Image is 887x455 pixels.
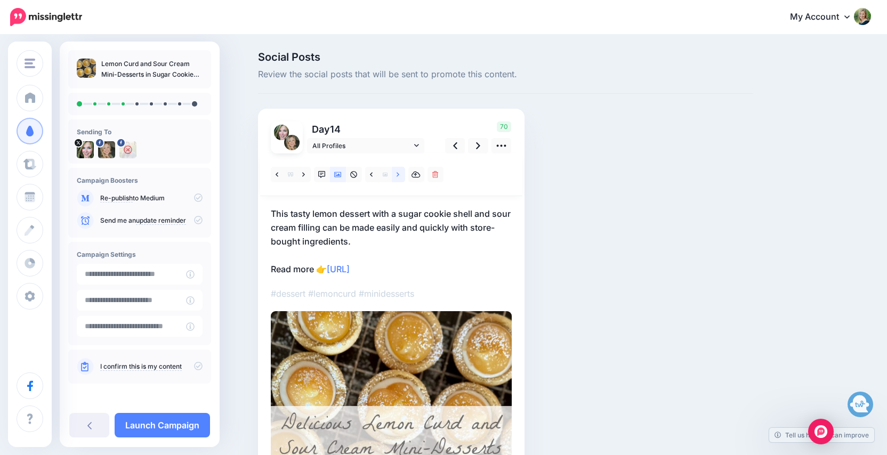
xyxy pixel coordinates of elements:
img: Cidu7iYM-6280.jpg [77,141,94,158]
img: menu.png [25,59,35,68]
a: My Account [779,4,871,30]
p: #dessert #lemoncurd #minidesserts [271,287,512,300]
span: 70 [497,121,511,132]
p: Day [307,121,426,137]
a: I confirm this is my content [100,362,182,371]
h4: Sending To [77,128,203,136]
img: a39dbf7b455cbd3659c8b47e2d4de494_thumb.jpg [77,59,96,78]
img: Missinglettr [10,8,82,26]
img: 293190005_567225781732108_4255238551469198132_n-bsa109236.jpg [98,141,115,158]
p: Send me an [100,216,203,225]
a: All Profiles [307,138,424,153]
a: [URL] [327,264,350,274]
h4: Campaign Boosters [77,176,203,184]
span: All Profiles [312,140,412,151]
img: 293190005_567225781732108_4255238551469198132_n-bsa109236.jpg [284,135,300,150]
p: Lemon Curd and Sour Cream Mini-Desserts in Sugar Cookie Cups [101,59,203,80]
img: 148275965_268396234649312_50210864477919784_n-bsa145185.jpg [119,141,136,158]
span: Social Posts [258,52,753,62]
h4: Campaign Settings [77,250,203,258]
img: Cidu7iYM-6280.jpg [274,125,289,140]
span: 14 [330,124,341,135]
a: Tell us how we can improve [769,428,874,442]
div: Open Intercom Messenger [808,419,834,444]
a: update reminder [136,216,186,225]
a: Re-publish [100,194,133,202]
span: Review the social posts that will be sent to promote this content. [258,68,753,82]
p: to Medium [100,193,203,203]
p: This tasty lemon dessert with a sugar cookie shell and sour cream filling can be made easily and ... [271,207,512,276]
